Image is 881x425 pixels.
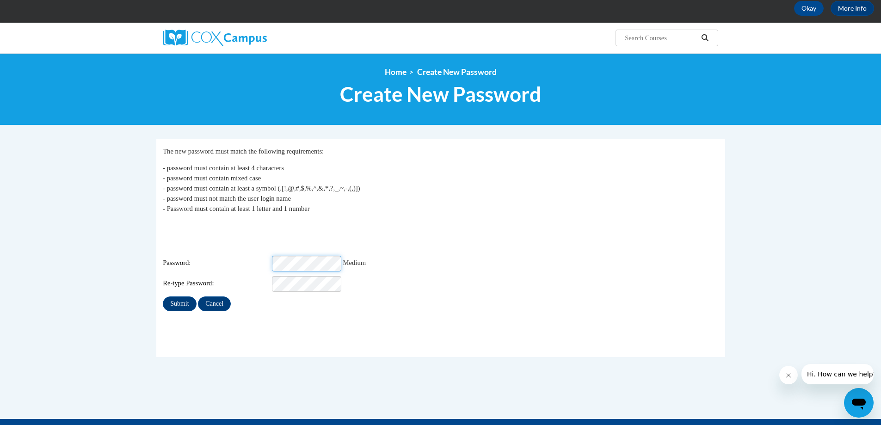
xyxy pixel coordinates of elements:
span: Create New Password [417,67,497,77]
button: Okay [794,1,824,16]
input: Cancel [198,296,231,311]
button: Search [698,32,712,43]
span: - password must contain at least 4 characters - password must contain mixed case - password must ... [163,164,360,212]
img: Cox Campus [163,30,267,46]
iframe: Message from company [801,364,874,384]
iframe: Button to launch messaging window [844,388,874,418]
input: Search Courses [624,32,698,43]
a: Home [385,67,407,77]
iframe: Close message [779,366,798,384]
a: More Info [831,1,874,16]
a: Cox Campus [163,30,339,46]
input: Submit [163,296,196,311]
span: Medium [343,259,366,266]
span: Re-type Password: [163,279,270,289]
span: Password: [163,259,270,269]
span: The new password must match the following requirements: [163,148,324,155]
span: Hi. How can we help? [6,6,75,14]
span: Create New Password [340,82,541,106]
